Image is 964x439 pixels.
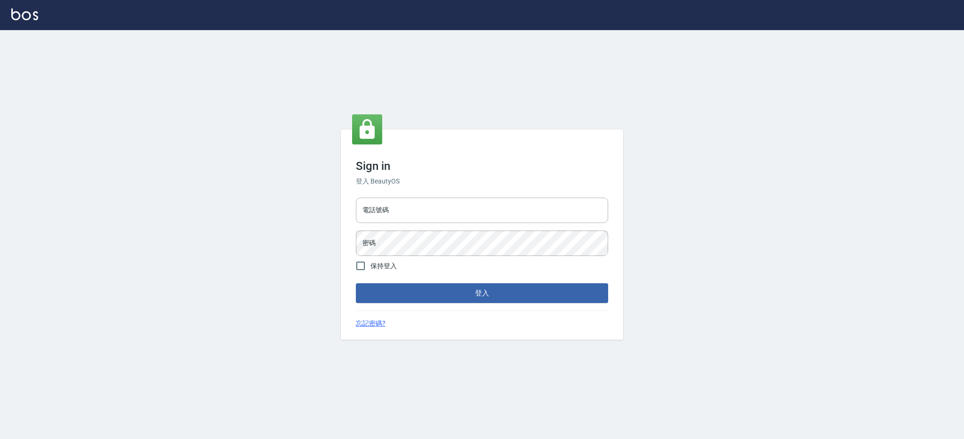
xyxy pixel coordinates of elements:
[370,261,397,271] span: 保持登入
[356,319,386,328] a: 忘記密碼?
[356,176,608,186] h6: 登入 BeautyOS
[11,8,38,20] img: Logo
[356,283,608,303] button: 登入
[356,160,608,173] h3: Sign in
